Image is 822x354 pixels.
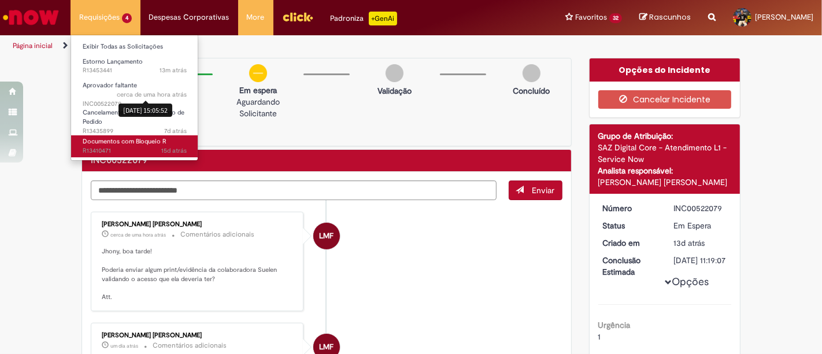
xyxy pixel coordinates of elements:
[598,165,732,176] div: Analista responsável:
[110,342,138,349] time: 26/08/2025 13:48:24
[249,64,267,82] img: circle-minus.png
[673,220,727,231] div: Em Espera
[509,180,562,200] button: Enviar
[180,230,254,239] small: Comentários adicionais
[575,12,607,23] span: Favoritos
[117,90,187,99] span: cerca de uma hora atrás
[594,202,665,214] dt: Número
[160,66,187,75] span: 13m atrás
[609,13,622,23] span: 32
[523,64,540,82] img: img-circle-grey.png
[247,12,265,23] span: More
[91,180,497,200] textarea: Digite sua mensagem aqui...
[110,231,166,238] time: 27/08/2025 15:05:52
[673,255,727,266] div: [DATE] 11:19:07
[83,108,184,126] span: Cancelamento ou Encerramento de Pedido
[673,238,705,248] time: 15/08/2025 09:19:07
[122,13,132,23] span: 4
[755,12,813,22] span: [PERSON_NAME]
[673,202,727,214] div: INC00522079
[83,81,137,90] span: Aprovador faltante
[110,231,166,238] span: cerca de uma hora atrás
[102,332,294,339] div: [PERSON_NAME] [PERSON_NAME]
[160,66,187,75] time: 27/08/2025 16:09:57
[102,247,294,301] p: Jhony, boa tarde! Poderia enviar algum print/evidência da colaboradora Suelen validando o acesso ...
[386,64,403,82] img: img-circle-grey.png
[83,137,166,146] span: Documentos com Bloqueio R
[513,85,550,97] p: Concluído
[219,96,297,119] p: Aguardando Solicitante
[83,57,143,66] span: Estorno Lançamento
[673,238,705,248] span: 13d atrás
[219,84,297,96] p: Em espera
[83,146,187,156] span: R13410471
[164,127,187,135] time: 21/08/2025 11:55:03
[594,220,665,231] dt: Status
[83,66,187,75] span: R13453441
[673,237,727,249] div: 15/08/2025 09:19:07
[598,142,732,165] div: SAZ Digital Core - Atendimento L1 - Service Now
[319,222,334,250] span: LMF
[71,40,198,53] a: Exibir Todas as Solicitações
[313,223,340,249] div: Lucas Marangoni Felix Silva
[369,12,397,25] p: +GenAi
[79,12,120,23] span: Requisições
[594,237,665,249] dt: Criado em
[71,135,198,157] a: Aberto R13410471 : Documentos com Bloqueio R
[149,12,229,23] span: Despesas Corporativas
[153,341,227,351] small: Comentários adicionais
[71,106,198,131] a: Aberto R13435899 : Cancelamento ou Encerramento de Pedido
[598,320,631,330] b: Urgência
[1,6,61,29] img: ServiceNow
[71,79,198,104] a: Aberto INC00522079 : Aprovador faltante
[598,176,732,188] div: [PERSON_NAME] [PERSON_NAME]
[83,127,187,136] span: R13435899
[9,35,539,57] ul: Trilhas de página
[91,156,147,166] h2: INC00522079 Histórico de tíquete
[598,90,732,109] button: Cancelar Incidente
[71,35,198,161] ul: Requisições
[119,104,172,117] div: [DATE] 15:05:52
[590,58,740,82] div: Opções do Incidente
[532,185,555,196] span: Enviar
[598,130,732,142] div: Grupo de Atribuição:
[71,56,198,77] a: Aberto R13453441 : Estorno Lançamento
[594,255,665,278] dt: Conclusão Estimada
[598,331,601,342] span: 1
[639,12,691,23] a: Rascunhos
[377,85,412,97] p: Validação
[282,8,313,25] img: click_logo_yellow_360x200.png
[110,342,138,349] span: um dia atrás
[331,12,397,25] div: Padroniza
[13,41,53,50] a: Página inicial
[161,146,187,155] time: 13/08/2025 15:39:50
[164,127,187,135] span: 7d atrás
[161,146,187,155] span: 15d atrás
[102,221,294,228] div: [PERSON_NAME] [PERSON_NAME]
[649,12,691,23] span: Rascunhos
[83,90,187,108] span: INC00522079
